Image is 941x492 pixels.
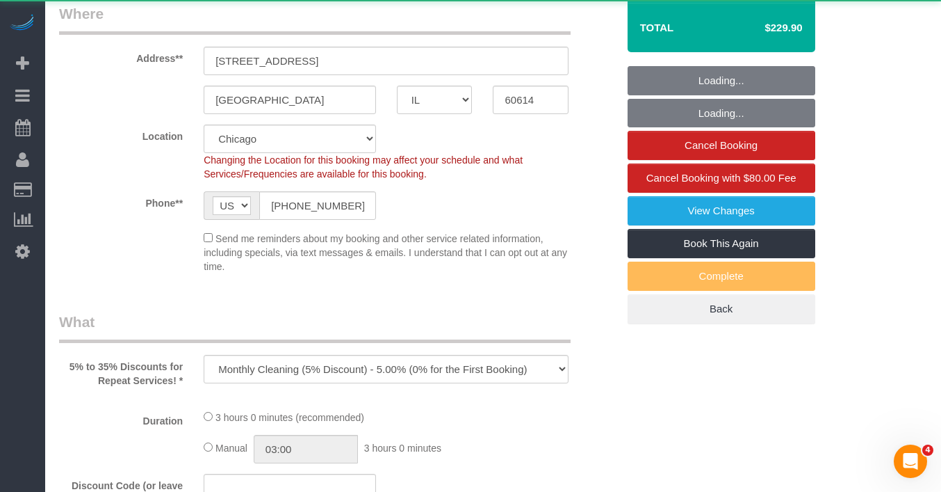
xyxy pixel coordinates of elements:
label: Duration [49,409,193,428]
span: Cancel Booking with $80.00 Fee [646,172,796,184]
a: Cancel Booking [628,131,815,160]
a: Book This Again [628,229,815,258]
h4: $229.90 [723,22,802,34]
span: Send me reminders about my booking and other service related information, including specials, via... [204,233,567,272]
a: Back [628,294,815,324]
legend: Where [59,3,571,35]
label: Location [49,125,193,143]
label: 5% to 35% Discounts for Repeat Services! * [49,355,193,388]
a: View Changes [628,196,815,225]
a: Cancel Booking with $80.00 Fee [628,164,815,193]
span: Manual [215,443,247,454]
legend: What [59,312,571,343]
input: Zip Code** [493,86,568,114]
span: 4 [922,445,933,456]
span: Changing the Location for this booking may affect your schedule and what Services/Frequencies are... [204,154,523,180]
iframe: Intercom live chat [894,445,927,478]
span: 3 hours 0 minutes [364,443,441,454]
strong: Total [640,22,674,33]
img: Automaid Logo [8,14,36,33]
span: 3 hours 0 minutes (recommended) [215,412,364,423]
